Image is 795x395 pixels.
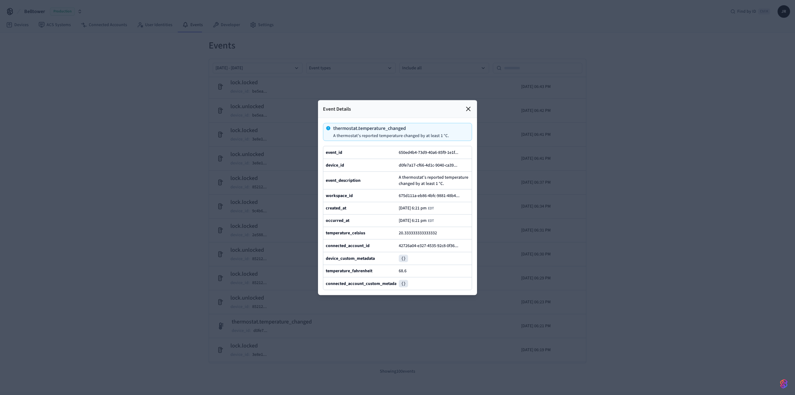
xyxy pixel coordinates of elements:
[333,126,449,131] p: thermostat.temperature_changed
[326,149,342,155] b: event_id
[333,133,449,138] p: A thermostat's reported temperature changed by at least 1 °C.
[780,379,788,389] img: SeamLogoGradient.69752ec5.svg
[326,280,400,287] b: connected_account_custom_metadata
[399,218,434,223] div: America/New_York
[399,280,408,287] pre: {}
[428,218,434,223] span: EDT
[399,205,427,210] span: [DATE] 6:21 pm
[326,205,346,211] b: created_at
[326,162,344,168] b: device_id
[428,206,434,211] span: EDT
[326,255,375,261] b: device_custom_metadata
[397,161,464,169] button: d0fe7a17-cf66-4d1c-9040-ca39...
[326,218,349,224] b: occurred_at
[397,242,465,249] button: 42726a04-e327-4535-92c8-0f36...
[399,230,437,236] span: 20.333333333333332
[323,105,351,113] p: Event Details
[326,192,353,199] b: workspace_id
[326,242,370,249] b: connected_account_id
[397,149,465,156] button: 650ed4b4-73d9-40a6-85f9-1e1f...
[399,268,407,274] span: 68.6
[399,218,427,223] span: [DATE] 6:21 pm
[397,192,466,199] button: 675d111a-eb86-4bfc-9881-48b4...
[326,268,372,274] b: temperature_fahrenheit
[399,174,469,186] span: A thermostat's reported temperature changed by at least 1 °C.
[326,230,365,236] b: temperature_celsius
[326,177,361,183] b: event_description
[399,205,434,211] div: America/New_York
[399,255,408,262] pre: {}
